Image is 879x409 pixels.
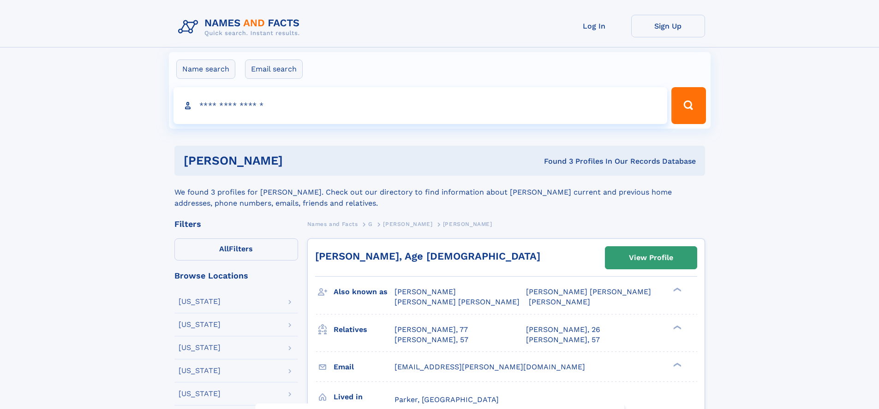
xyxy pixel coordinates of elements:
[671,87,706,124] button: Search Button
[173,87,668,124] input: search input
[395,335,468,345] a: [PERSON_NAME], 57
[176,59,235,79] label: Name search
[671,324,682,330] div: ❯
[557,15,631,37] a: Log In
[179,321,221,328] div: [US_STATE]
[395,362,585,371] span: [EMAIL_ADDRESS][PERSON_NAME][DOMAIN_NAME]
[368,218,373,230] a: G
[307,218,358,230] a: Names and Facts
[334,359,395,375] h3: Email
[395,325,468,335] a: [PERSON_NAME], 77
[174,15,307,40] img: Logo Names and Facts
[174,220,298,228] div: Filters
[179,344,221,351] div: [US_STATE]
[629,247,673,268] div: View Profile
[184,155,413,166] h1: [PERSON_NAME]
[174,176,705,209] div: We found 3 profiles for [PERSON_NAME]. Check out our directory to find information about [PERSON_...
[526,325,600,335] a: [PERSON_NAME], 26
[383,221,432,227] span: [PERSON_NAME]
[413,156,696,166] div: Found 3 Profiles In Our Records Database
[605,247,697,269] a: View Profile
[245,59,303,79] label: Email search
[368,221,373,227] span: G
[179,298,221,305] div: [US_STATE]
[395,297,520,306] span: [PERSON_NAME] [PERSON_NAME]
[334,389,395,405] h3: Lived in
[219,244,229,253] span: All
[671,362,682,368] div: ❯
[315,250,540,262] a: [PERSON_NAME], Age [DEMOGRAPHIC_DATA]
[526,335,600,345] a: [PERSON_NAME], 57
[383,218,432,230] a: [PERSON_NAME]
[174,272,298,280] div: Browse Locations
[529,297,590,306] span: [PERSON_NAME]
[395,287,456,296] span: [PERSON_NAME]
[179,390,221,397] div: [US_STATE]
[179,367,221,374] div: [US_STATE]
[671,287,682,293] div: ❯
[526,287,651,296] span: [PERSON_NAME] [PERSON_NAME]
[443,221,492,227] span: [PERSON_NAME]
[334,322,395,338] h3: Relatives
[631,15,705,37] a: Sign Up
[174,238,298,261] label: Filters
[395,395,499,404] span: Parker, [GEOGRAPHIC_DATA]
[334,284,395,300] h3: Also known as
